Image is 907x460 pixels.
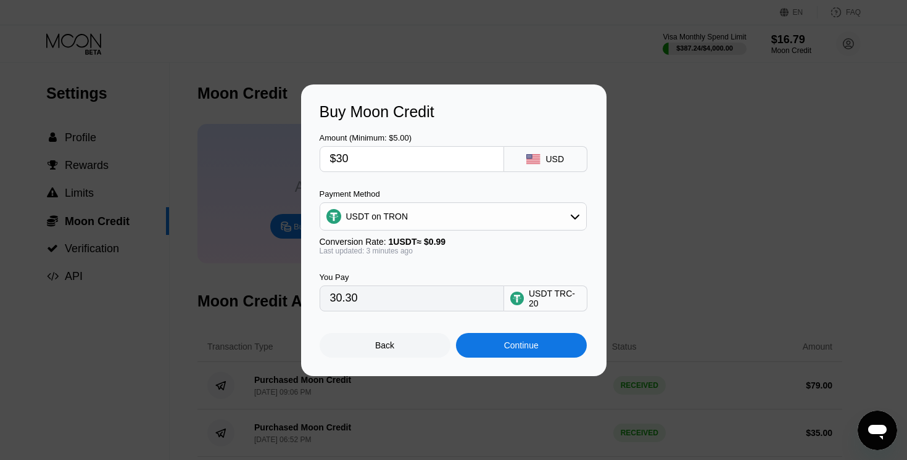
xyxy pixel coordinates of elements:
div: Buy Moon Credit [320,103,588,121]
input: $0.00 [330,147,494,171]
div: You Pay [320,273,504,282]
iframe: Button to launch messaging window [858,411,897,450]
div: USDT TRC-20 [529,289,581,308]
div: Conversion Rate: [320,237,587,247]
div: USDT on TRON [320,204,586,229]
div: USDT on TRON [346,212,408,221]
div: Continue [504,340,539,350]
span: 1 USDT ≈ $0.99 [389,237,446,247]
div: USD [545,154,564,164]
div: Continue [456,333,587,358]
div: Back [320,333,450,358]
div: Last updated: 3 minutes ago [320,247,587,255]
div: Amount (Minimum: $5.00) [320,133,504,142]
div: Payment Method [320,189,587,199]
div: Back [375,340,394,350]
